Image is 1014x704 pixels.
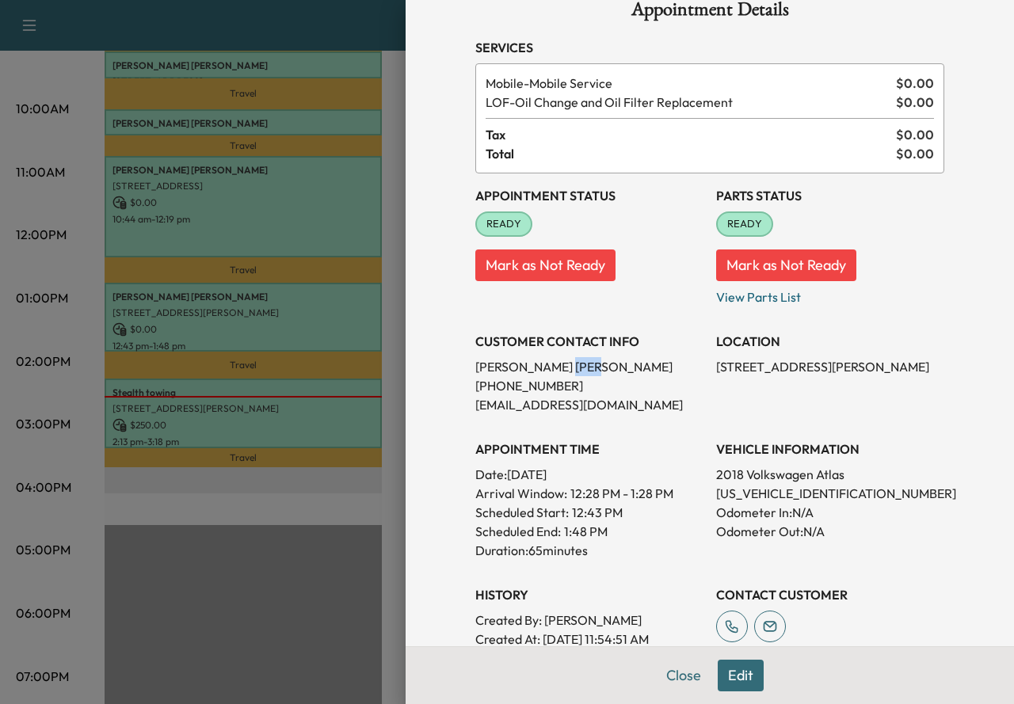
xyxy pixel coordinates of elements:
[718,216,772,232] span: READY
[475,465,703,484] p: Date: [DATE]
[475,484,703,503] p: Arrival Window:
[716,522,944,541] p: Odometer Out: N/A
[475,630,703,649] p: Created At : [DATE] 11:54:51 AM
[486,93,890,112] span: Oil Change and Oil Filter Replacement
[716,281,944,306] p: View Parts List
[475,332,703,351] h3: CUSTOMER CONTACT INFO
[475,186,703,205] h3: Appointment Status
[475,611,703,630] p: Created By : [PERSON_NAME]
[475,440,703,459] h3: APPOINTMENT TIME
[572,503,623,522] p: 12:43 PM
[716,465,944,484] p: 2018 Volkswagen Atlas
[716,440,944,459] h3: VEHICLE INFORMATION
[475,503,569,522] p: Scheduled Start:
[486,74,890,93] span: Mobile Service
[896,144,934,163] span: $ 0.00
[475,38,944,57] h3: Services
[564,522,608,541] p: 1:48 PM
[486,144,896,163] span: Total
[656,660,711,691] button: Close
[716,585,944,604] h3: CONTACT CUSTOMER
[896,74,934,93] span: $ 0.00
[716,357,944,376] p: [STREET_ADDRESS][PERSON_NAME]
[486,125,896,144] span: Tax
[716,249,856,281] button: Mark as Not Ready
[475,249,616,281] button: Mark as Not Ready
[716,332,944,351] h3: LOCATION
[716,484,944,503] p: [US_VEHICLE_IDENTIFICATION_NUMBER]
[718,660,764,691] button: Edit
[716,186,944,205] h3: Parts Status
[475,395,703,414] p: [EMAIL_ADDRESS][DOMAIN_NAME]
[475,376,703,395] p: [PHONE_NUMBER]
[716,503,944,522] p: Odometer In: N/A
[896,93,934,112] span: $ 0.00
[475,585,703,604] h3: History
[475,522,561,541] p: Scheduled End:
[570,484,673,503] span: 12:28 PM - 1:28 PM
[475,357,703,376] p: [PERSON_NAME] [PERSON_NAME]
[477,216,531,232] span: READY
[475,541,703,560] p: Duration: 65 minutes
[896,125,934,144] span: $ 0.00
